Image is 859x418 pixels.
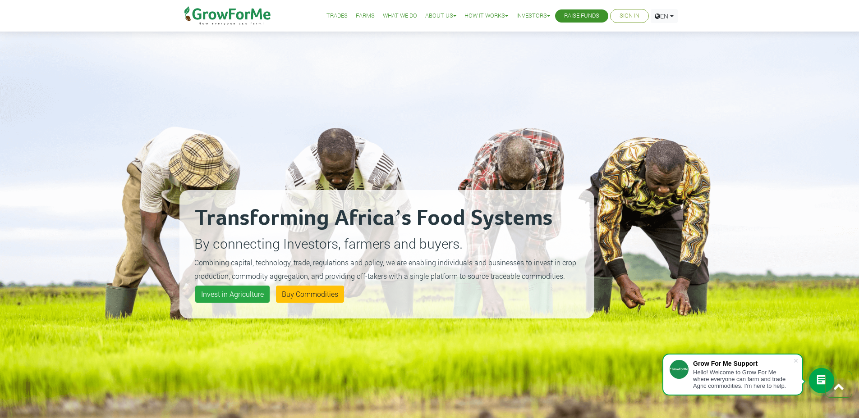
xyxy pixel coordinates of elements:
[564,11,599,21] a: Raise Funds
[693,360,793,367] div: Grow For Me Support
[516,11,550,21] a: Investors
[425,11,456,21] a: About Us
[194,258,576,281] small: Combining capital, technology, trade, regulations and policy, we are enabling individuals and bus...
[356,11,375,21] a: Farms
[276,286,344,303] a: Buy Commodities
[194,233,579,254] p: By connecting Investors, farmers and buyers.
[651,9,678,23] a: EN
[620,11,639,21] a: Sign In
[326,11,348,21] a: Trades
[383,11,417,21] a: What We Do
[195,286,270,303] a: Invest in Agriculture
[464,11,508,21] a: How it Works
[194,205,579,232] h2: Transforming Africa’s Food Systems
[693,369,793,389] div: Hello! Welcome to Grow For Me where everyone can farm and trade Agric commodities. I'm here to help.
